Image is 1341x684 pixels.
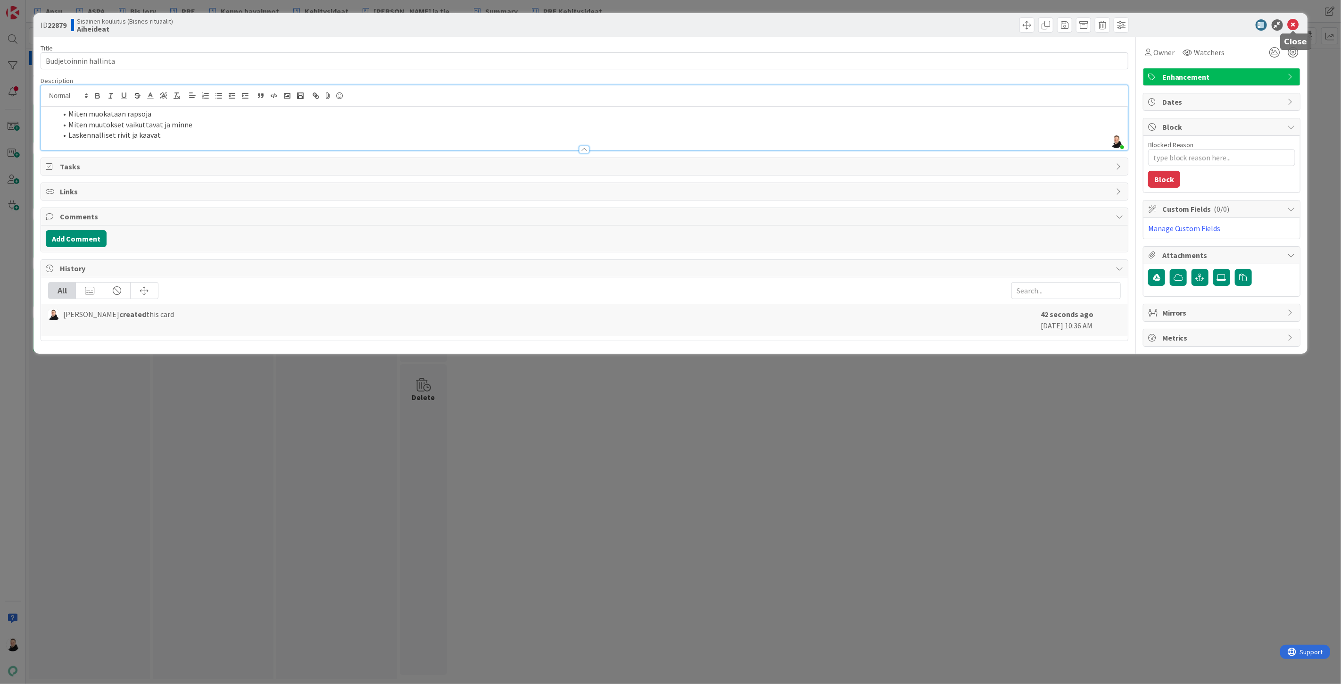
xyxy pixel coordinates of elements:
[20,1,43,13] span: Support
[77,25,173,33] b: Aiheideat
[57,119,1123,130] li: Miten muutokset vaikuttavat ja minne
[48,20,66,30] b: 22879
[41,52,1128,69] input: type card name here...
[48,309,58,320] img: AN
[41,44,53,52] label: Title
[1162,332,1283,343] span: Metrics
[1162,250,1283,261] span: Attachments
[1011,282,1121,299] input: Search...
[1148,171,1180,188] button: Block
[1194,47,1225,58] span: Watchers
[119,309,146,319] b: created
[41,76,73,85] span: Description
[57,130,1123,141] li: Laskennalliset rivit ja kaavat
[1110,135,1123,148] img: KHqomuoKQRjoNQxyxxwtZmjOUFPU5med.jpg
[57,108,1123,119] li: Miten muokataan rapsoja
[1041,309,1121,331] div: [DATE] 10:36 AM
[63,309,174,320] span: [PERSON_NAME] this card
[1284,37,1308,46] h5: Close
[1153,47,1175,58] span: Owner
[77,17,173,25] span: Sisäinen koulutus (Bisnes-rituaalit)
[1148,141,1194,149] label: Blocked Reason
[1162,71,1283,83] span: Enhancement
[46,230,107,247] button: Add Comment
[49,283,76,299] div: All
[1162,203,1283,215] span: Custom Fields
[1162,121,1283,133] span: Block
[60,161,1111,172] span: Tasks
[60,263,1111,274] span: History
[1162,307,1283,318] span: Mirrors
[60,211,1111,222] span: Comments
[1148,224,1221,233] a: Manage Custom Fields
[41,19,66,31] span: ID
[60,186,1111,197] span: Links
[1214,204,1230,214] span: ( 0/0 )
[1162,96,1283,108] span: Dates
[1041,309,1093,319] b: 42 seconds ago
